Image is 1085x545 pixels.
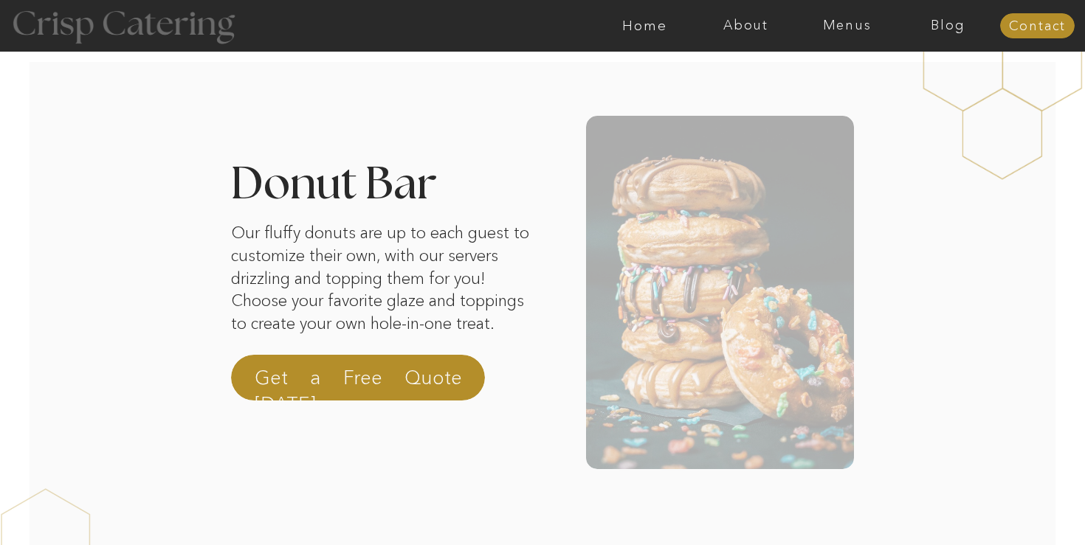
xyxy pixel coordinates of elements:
a: About [695,18,796,33]
a: Menus [796,18,898,33]
a: Contact [1000,19,1075,34]
h2: Donut Bar [231,163,565,202]
a: Home [594,18,695,33]
p: Our fluffy donuts are up to each guest to customize their own, with our servers drizzling and top... [231,222,542,338]
a: Get a Free Quote [DATE] [255,364,462,400]
a: Blog [898,18,999,33]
